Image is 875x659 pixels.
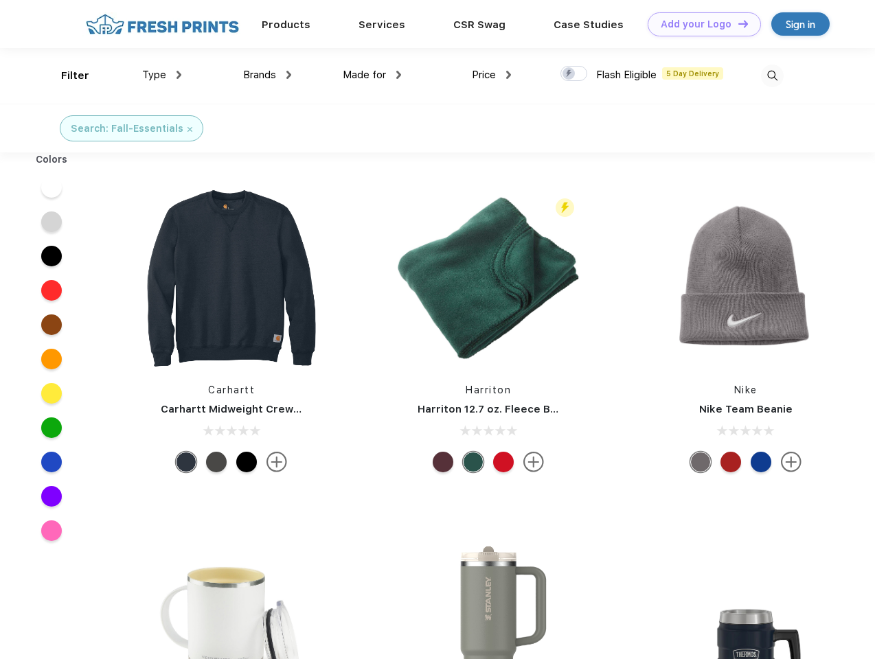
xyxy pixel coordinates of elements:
[82,12,243,36] img: fo%20logo%202.webp
[463,452,484,472] div: Hunter
[655,187,837,369] img: func=resize&h=266
[734,384,758,395] a: Nike
[177,71,181,79] img: dropdown.png
[661,19,731,30] div: Add your Logo
[786,16,815,32] div: Sign in
[286,71,291,79] img: dropdown.png
[397,187,580,369] img: func=resize&h=266
[523,452,544,472] img: more.svg
[262,19,310,31] a: Products
[343,69,386,81] span: Made for
[396,71,401,79] img: dropdown.png
[751,452,771,472] div: Game Royal
[493,452,514,472] div: Red
[266,452,287,472] img: more.svg
[206,452,227,472] div: Carbon Heather
[61,68,89,84] div: Filter
[738,20,748,27] img: DT
[208,384,255,395] a: Carhartt
[771,12,830,36] a: Sign in
[176,452,196,472] div: New Navy
[187,127,192,132] img: filter_cancel.svg
[761,65,784,87] img: desktop_search.svg
[25,152,78,167] div: Colors
[690,452,711,472] div: Medium Grey
[433,452,453,472] div: Burgundy
[140,187,323,369] img: func=resize&h=266
[161,403,379,415] a: Carhartt Midweight Crewneck Sweatshirt
[418,403,583,415] a: Harriton 12.7 oz. Fleece Blanket
[236,452,257,472] div: Black
[699,403,793,415] a: Nike Team Beanie
[142,69,166,81] span: Type
[662,67,723,80] span: 5 Day Delivery
[466,384,511,395] a: Harriton
[596,69,657,81] span: Flash Eligible
[556,198,574,217] img: flash_active_toggle.svg
[71,122,183,136] div: Search: Fall-Essentials
[720,452,741,472] div: University Red
[243,69,276,81] span: Brands
[781,452,802,472] img: more.svg
[472,69,496,81] span: Price
[506,71,511,79] img: dropdown.png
